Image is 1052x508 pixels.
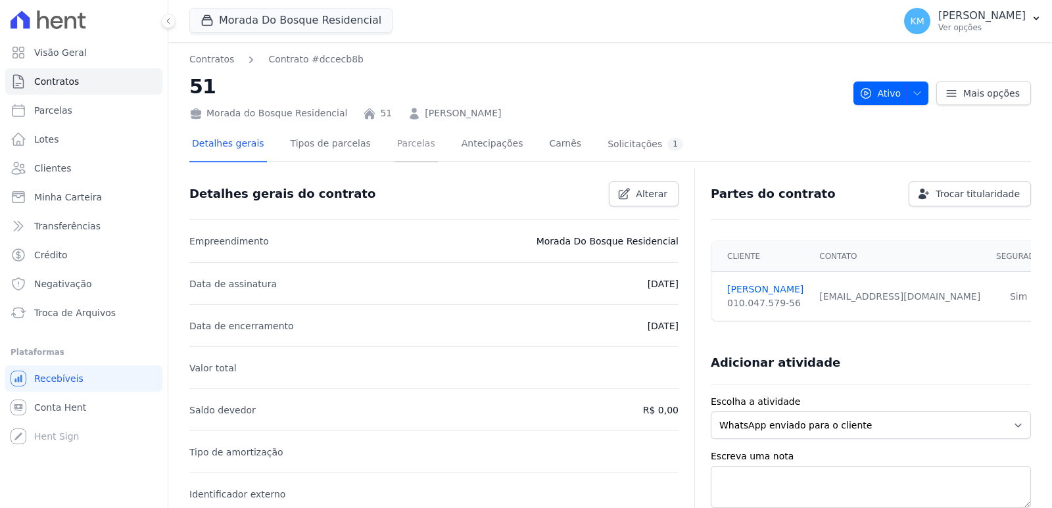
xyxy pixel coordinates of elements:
[811,241,988,272] th: Contato
[189,318,294,334] p: Data de encerramento
[394,127,438,162] a: Parcelas
[5,271,162,297] a: Negativação
[189,233,269,249] p: Empreendimento
[189,444,283,460] p: Tipo de amortização
[5,365,162,392] a: Recebíveis
[5,394,162,421] a: Conta Hent
[189,127,267,162] a: Detalhes gerais
[189,53,364,66] nav: Breadcrumb
[636,187,667,200] span: Alterar
[268,53,364,66] a: Contrato #dccecb8b
[605,127,686,162] a: Solicitações1
[189,360,237,376] p: Valor total
[189,53,843,66] nav: Breadcrumb
[853,81,929,105] button: Ativo
[648,318,679,334] p: [DATE]
[910,16,924,26] span: KM
[5,300,162,326] a: Troca de Arquivos
[819,290,980,304] div: [EMAIL_ADDRESS][DOMAIN_NAME]
[5,68,162,95] a: Contratos
[34,219,101,233] span: Transferências
[34,401,86,414] span: Conta Hent
[5,213,162,239] a: Transferências
[546,127,584,162] a: Carnês
[711,241,811,272] th: Cliente
[34,372,84,385] span: Recebíveis
[859,81,901,105] span: Ativo
[988,272,1049,321] td: Sim
[537,233,679,249] p: Morada Do Bosque Residencial
[648,276,679,292] p: [DATE]
[963,87,1020,100] span: Mais opções
[5,97,162,124] a: Parcelas
[711,355,840,371] h3: Adicionar atividade
[34,162,71,175] span: Clientes
[909,181,1031,206] a: Trocar titularidade
[936,187,1020,200] span: Trocar titularidade
[727,296,803,310] div: 010.047.579-56
[189,186,375,202] h3: Detalhes gerais do contrato
[34,46,87,59] span: Visão Geral
[425,106,501,120] a: [PERSON_NAME]
[34,104,72,117] span: Parcelas
[189,486,285,502] p: Identificador externo
[459,127,526,162] a: Antecipações
[34,75,79,88] span: Contratos
[5,126,162,152] a: Lotes
[609,181,679,206] a: Alterar
[11,344,157,360] div: Plataformas
[5,39,162,66] a: Visão Geral
[34,306,116,319] span: Troca de Arquivos
[938,22,1026,33] p: Ver opções
[711,395,1031,409] label: Escolha a atividade
[894,3,1052,39] button: KM [PERSON_NAME] Ver opções
[34,133,59,146] span: Lotes
[34,248,68,262] span: Crédito
[189,106,347,120] div: Morada do Bosque Residencial
[189,72,843,101] h2: 51
[711,186,836,202] h3: Partes do contrato
[189,402,256,418] p: Saldo devedor
[988,241,1049,272] th: Segurado
[189,276,277,292] p: Data de assinatura
[5,155,162,181] a: Clientes
[667,138,683,150] div: 1
[189,53,234,66] a: Contratos
[643,402,679,418] p: R$ 0,00
[936,81,1031,105] a: Mais opções
[288,127,373,162] a: Tipos de parcelas
[727,283,803,296] a: [PERSON_NAME]
[938,9,1026,22] p: [PERSON_NAME]
[5,184,162,210] a: Minha Carteira
[34,277,92,290] span: Negativação
[380,106,392,120] a: 51
[34,191,102,204] span: Minha Carteira
[608,138,683,150] div: Solicitações
[189,8,393,33] button: Morada Do Bosque Residencial
[711,450,1031,463] label: Escreva uma nota
[5,242,162,268] a: Crédito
